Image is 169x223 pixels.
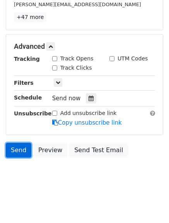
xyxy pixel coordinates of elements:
a: Copy unsubscribe link [52,119,122,126]
iframe: Chat Widget [130,186,169,223]
label: Track Opens [60,55,94,63]
label: Track Clicks [60,64,92,72]
a: Send Test Email [69,143,128,158]
label: Add unsubscribe link [60,109,117,117]
strong: Unsubscribe [14,110,52,117]
a: +47 more [14,12,46,22]
strong: Tracking [14,56,40,62]
label: UTM Codes [118,55,148,63]
span: Send now [52,95,81,102]
small: [PERSON_NAME][EMAIL_ADDRESS][DOMAIN_NAME] [14,2,141,7]
strong: Schedule [14,94,42,101]
h5: Advanced [14,42,155,51]
strong: Filters [14,80,34,86]
a: Send [6,143,31,158]
a: Preview [33,143,67,158]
